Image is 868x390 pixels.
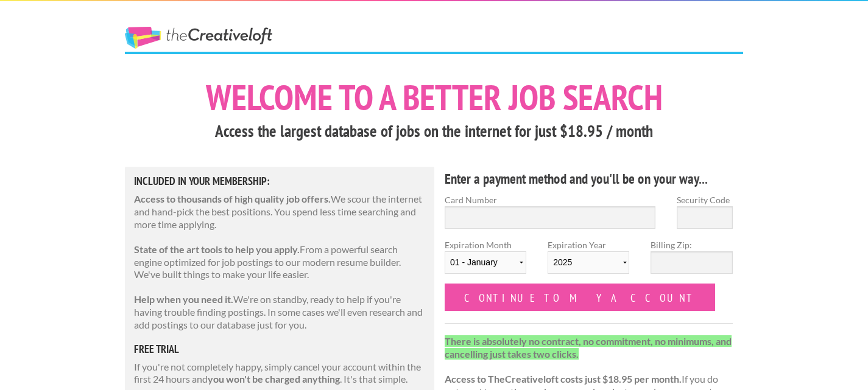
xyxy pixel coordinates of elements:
[445,239,526,284] label: Expiration Month
[134,243,300,255] strong: State of the art tools to help you apply.
[134,361,425,386] p: If you're not completely happy, simply cancel your account within the first 24 hours and . It's t...
[125,27,272,49] a: The Creative Loft
[548,239,629,284] label: Expiration Year
[134,344,425,355] h5: free trial
[125,120,743,143] h3: Access the largest database of jobs on the internet for just $18.95 / month
[208,373,340,385] strong: you won't be charged anything
[651,239,732,251] label: Billing Zip:
[134,293,233,305] strong: Help when you need it.
[134,176,425,187] h5: Included in Your Membership:
[134,193,331,204] strong: Access to thousands of high quality job offers.
[445,193,655,206] label: Card Number
[445,251,526,274] select: Expiration Month
[445,169,733,189] h4: Enter a payment method and you'll be on your way...
[445,373,682,385] strong: Access to TheCreativeloft costs just $18.95 per month.
[548,251,629,274] select: Expiration Year
[125,80,743,115] h1: Welcome to a better job search
[677,193,733,206] label: Security Code
[445,284,715,311] input: Continue to my account
[134,193,425,231] p: We scour the internet and hand-pick the best positions. You spend less time searching and more ti...
[445,335,732,360] strong: There is absolutely no contract, no commitment, no minimums, and cancelling just takes two clicks.
[134,243,425,281] p: From a powerful search engine optimized for job postings to our modern resume builder. We've buil...
[134,293,425,331] p: We're on standby, ready to help if you're having trouble finding postings. In some cases we'll ev...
